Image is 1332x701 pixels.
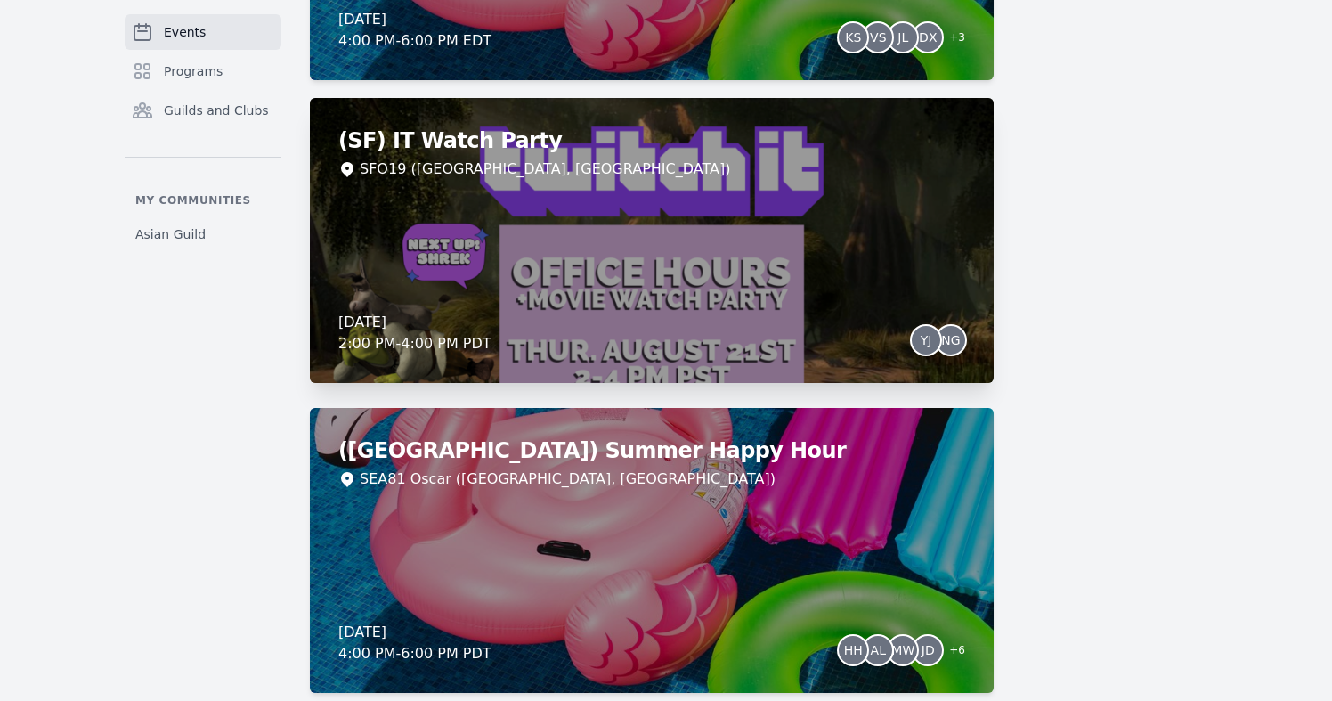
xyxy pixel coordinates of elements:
span: MW [891,644,914,656]
span: NG [941,334,960,346]
div: SFO19 ([GEOGRAPHIC_DATA], [GEOGRAPHIC_DATA]) [360,159,730,180]
span: + 6 [938,640,965,664]
a: Events [125,14,281,50]
p: My communities [125,193,281,208]
span: Programs [164,62,223,80]
span: AL [871,644,886,656]
a: (SF) IT Watch PartySFO19 ([GEOGRAPHIC_DATA], [GEOGRAPHIC_DATA])[DATE]2:00 PM-4:00 PM PDTYJNG [310,98,994,383]
a: Programs [125,53,281,89]
div: [DATE] 4:00 PM - 6:00 PM PDT [338,622,491,664]
span: VS [870,31,886,44]
div: SEA81 Oscar ([GEOGRAPHIC_DATA], [GEOGRAPHIC_DATA]) [360,469,776,490]
span: YJ [921,334,932,346]
div: [DATE] 4:00 PM - 6:00 PM EDT [338,9,491,52]
h2: ([GEOGRAPHIC_DATA]) Summer Happy Hour [338,436,965,465]
div: [DATE] 2:00 PM - 4:00 PM PDT [338,312,491,355]
span: JD [922,644,935,656]
nav: Sidebar [125,14,281,250]
span: HH [844,644,863,656]
span: JL [897,31,908,44]
a: Asian Guild [125,218,281,250]
h2: (SF) IT Watch Party [338,126,965,155]
span: Guilds and Clubs [164,102,269,119]
span: DX [919,31,937,44]
span: Events [164,23,206,41]
span: KS [845,31,861,44]
span: + 3 [938,27,965,52]
a: Guilds and Clubs [125,93,281,128]
a: ([GEOGRAPHIC_DATA]) Summer Happy HourSEA81 Oscar ([GEOGRAPHIC_DATA], [GEOGRAPHIC_DATA])[DATE]4:00... [310,408,994,693]
span: Asian Guild [135,225,206,243]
